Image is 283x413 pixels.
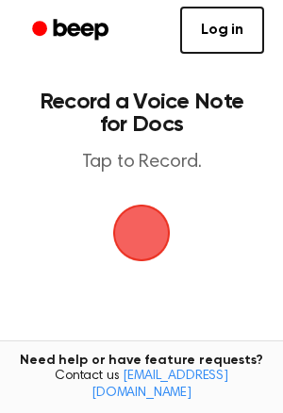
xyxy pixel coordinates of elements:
span: Contact us [11,369,272,402]
a: Beep [19,12,125,49]
h1: Record a Voice Note for Docs [34,91,249,136]
img: Beep Logo [113,205,170,261]
a: [EMAIL_ADDRESS][DOMAIN_NAME] [92,370,228,400]
a: Log in [180,7,264,54]
p: Tap to Record. [34,151,249,174]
